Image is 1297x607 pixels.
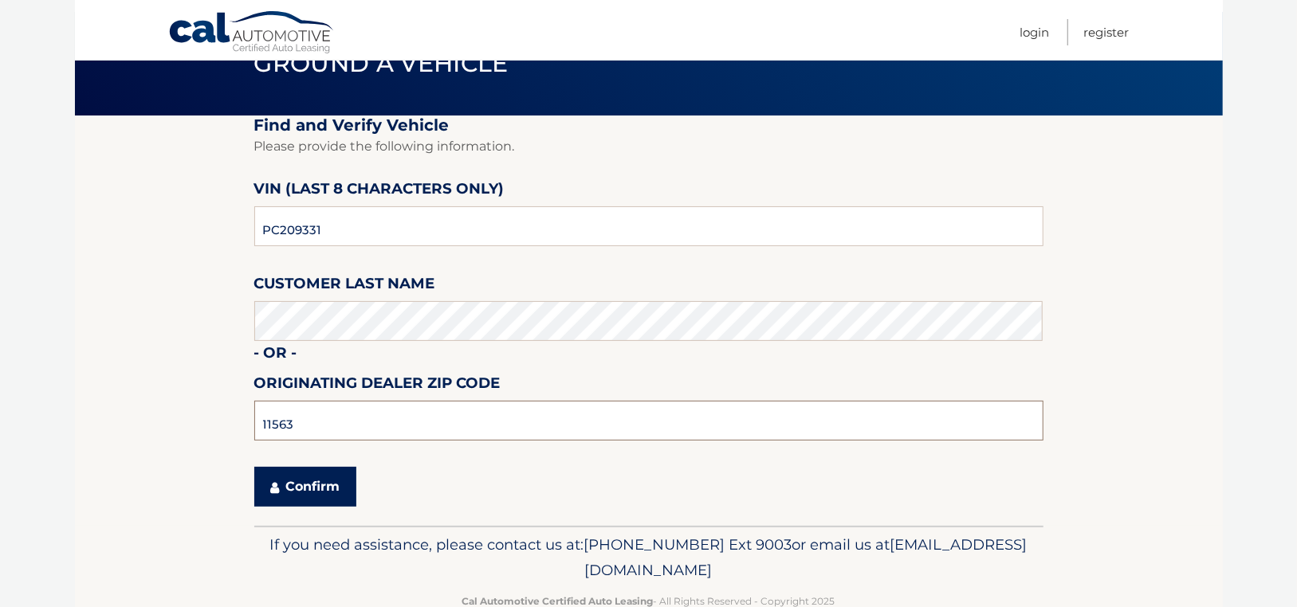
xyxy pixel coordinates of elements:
p: Please provide the following information. [254,135,1043,158]
span: [PHONE_NUMBER] Ext 9003 [584,535,792,554]
label: VIN (last 8 characters only) [254,177,505,206]
a: Login [1020,19,1050,45]
label: - or - [254,341,297,370]
label: Customer Last Name [254,272,435,301]
a: Register [1084,19,1130,45]
a: Cal Automotive [168,10,336,57]
label: Originating Dealer Zip Code [254,371,501,401]
p: If you need assistance, please contact us at: or email us at [265,532,1033,583]
button: Confirm [254,467,356,507]
strong: Cal Automotive Certified Auto Leasing [462,595,654,607]
h2: Find and Verify Vehicle [254,116,1043,135]
span: Ground a Vehicle [254,49,509,78]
